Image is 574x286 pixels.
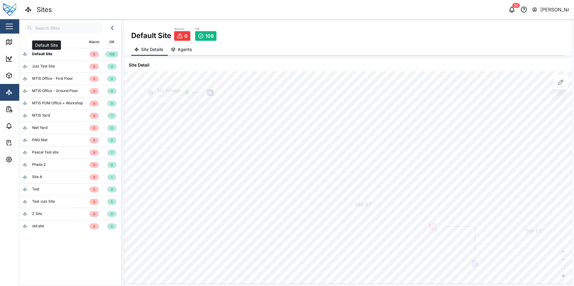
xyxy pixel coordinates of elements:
[32,100,83,106] div: MTIS POM Office + Workshop
[24,22,103,33] input: Search Sites
[109,52,115,57] span: 108
[93,224,95,229] span: 0
[184,33,188,39] span: 0
[93,76,95,82] span: 0
[559,248,567,256] button: zoom in
[93,174,95,180] span: 0
[111,64,113,69] span: 0
[32,137,47,143] div: PNG Niel
[559,264,567,271] button: fit view
[111,76,113,82] span: 0
[111,88,113,94] span: 0
[93,125,95,131] span: 0
[16,39,29,45] div: Map
[32,186,39,192] div: Test
[111,174,113,180] span: 1
[111,187,113,192] span: 0
[559,248,567,279] div: React Flow controls
[93,52,95,57] span: 0
[16,123,34,129] div: Alarms
[93,101,95,106] span: 0
[93,150,95,155] span: 0
[93,113,95,118] span: 0
[93,199,95,204] span: 0
[111,211,113,217] span: 0
[16,55,43,62] div: Dashboard
[111,138,113,143] span: 0
[124,59,572,71] div: Site Detail
[174,27,190,31] div: Alarms
[86,36,102,48] th: Alarm
[532,5,569,14] button: [PERSON_NAME]
[540,6,569,13] div: [PERSON_NAME]
[111,101,113,106] span: 0
[111,162,113,168] span: 0
[111,150,113,155] span: 7
[512,3,520,8] div: 50
[32,125,47,131] div: Niel Yard
[111,224,113,229] span: 5
[32,88,78,94] div: MTIS Office - Ground Floor
[111,113,113,118] span: 1
[559,256,567,264] button: zoom out
[32,113,50,118] div: MTIS Yard
[16,106,36,112] div: Reports
[178,47,192,52] span: Agents
[32,199,55,204] div: Test Julz Site
[93,88,95,94] span: 0
[93,64,95,69] span: 0
[16,156,37,163] div: Settings
[102,36,121,48] th: OK
[93,187,95,192] span: 0
[16,139,32,146] div: Tasks
[20,36,86,48] th: Name
[3,3,16,16] img: Main Logo
[131,26,171,41] div: Default Site
[32,223,44,229] div: old site
[32,211,42,217] div: Z Site
[93,211,95,217] span: 0
[32,64,55,69] div: Julz Test Site
[111,125,113,131] span: 0
[111,199,113,204] span: 5
[141,47,163,52] span: Site Details
[205,33,214,39] span: 108
[16,72,34,79] div: Assets
[174,31,190,41] a: 0
[195,27,216,31] div: OK
[32,162,46,168] div: Phase 2
[37,4,52,15] div: Sites
[16,89,30,96] div: Sites
[32,174,42,180] div: Site A
[32,150,59,155] div: Pascal Test site
[559,271,567,279] button: toggle interactivity
[93,138,95,143] span: 0
[32,76,73,82] div: MTIS Office - First Floor
[32,51,52,57] div: Default Site
[93,162,95,168] span: 0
